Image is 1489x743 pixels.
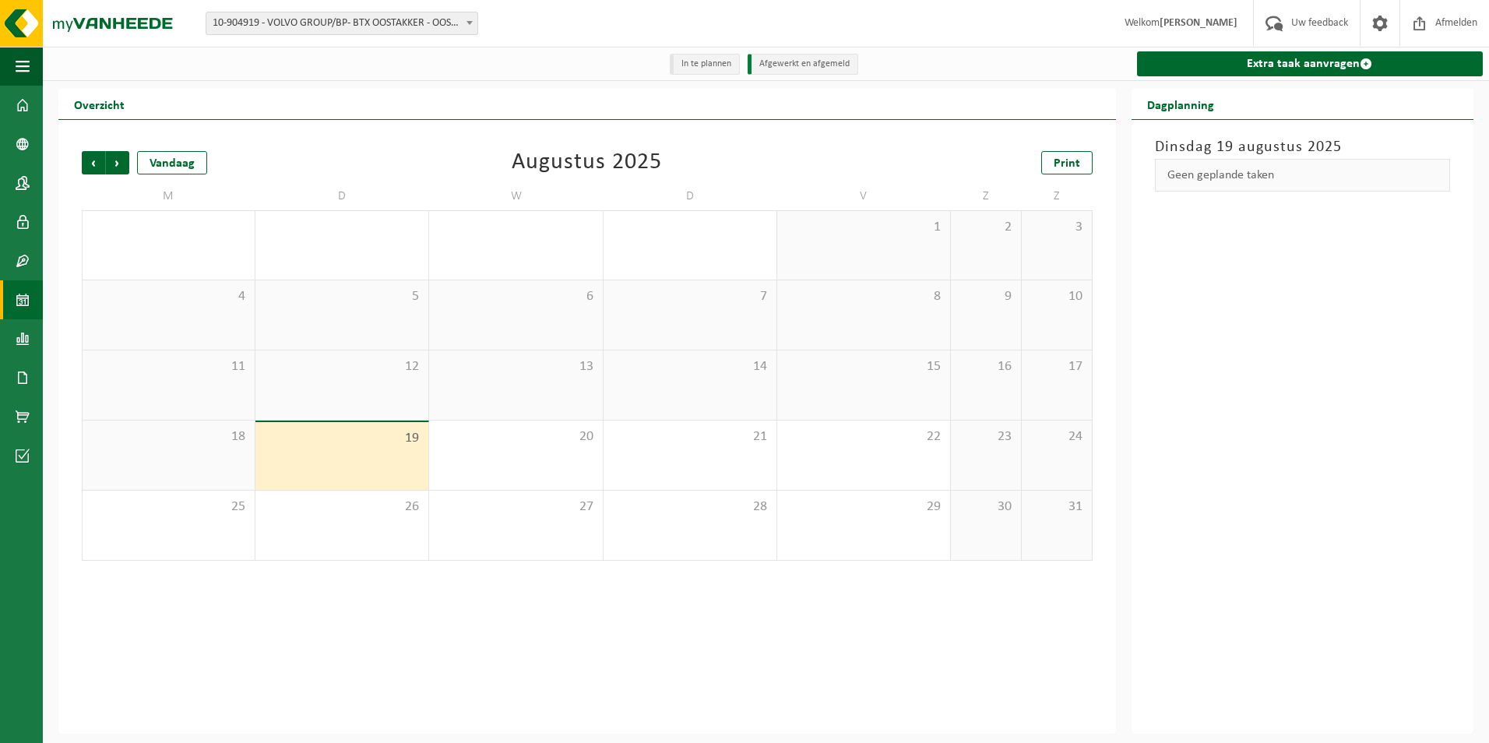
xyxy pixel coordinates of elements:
[959,219,1013,236] span: 2
[106,151,129,174] span: Volgende
[670,54,740,75] li: In te plannen
[1030,219,1084,236] span: 3
[604,182,777,210] td: D
[90,358,247,375] span: 11
[429,182,603,210] td: W
[263,430,421,447] span: 19
[1030,498,1084,516] span: 31
[263,358,421,375] span: 12
[785,288,942,305] span: 8
[1160,17,1237,29] strong: [PERSON_NAME]
[206,12,477,34] span: 10-904919 - VOLVO GROUP/BP- BTX OOSTAKKER - OOSTAKKER
[263,498,421,516] span: 26
[1030,428,1084,445] span: 24
[785,428,942,445] span: 22
[1030,358,1084,375] span: 17
[255,182,429,210] td: D
[611,358,769,375] span: 14
[959,288,1013,305] span: 9
[1137,51,1483,76] a: Extra taak aanvragen
[611,498,769,516] span: 28
[137,151,207,174] div: Vandaag
[1022,182,1093,210] td: Z
[785,219,942,236] span: 1
[1041,151,1093,174] a: Print
[437,288,594,305] span: 6
[90,428,247,445] span: 18
[777,182,951,210] td: V
[437,428,594,445] span: 20
[437,498,594,516] span: 27
[437,358,594,375] span: 13
[611,428,769,445] span: 21
[82,182,255,210] td: M
[611,288,769,305] span: 7
[1132,89,1230,119] h2: Dagplanning
[748,54,858,75] li: Afgewerkt en afgemeld
[1054,157,1080,170] span: Print
[1155,136,1450,159] h3: Dinsdag 19 augustus 2025
[959,358,1013,375] span: 16
[90,288,247,305] span: 4
[959,498,1013,516] span: 30
[1030,288,1084,305] span: 10
[1155,159,1450,192] div: Geen geplande taken
[785,498,942,516] span: 29
[90,498,247,516] span: 25
[206,12,478,35] span: 10-904919 - VOLVO GROUP/BP- BTX OOSTAKKER - OOSTAKKER
[785,358,942,375] span: 15
[512,151,662,174] div: Augustus 2025
[82,151,105,174] span: Vorige
[58,89,140,119] h2: Overzicht
[951,182,1022,210] td: Z
[959,428,1013,445] span: 23
[263,288,421,305] span: 5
